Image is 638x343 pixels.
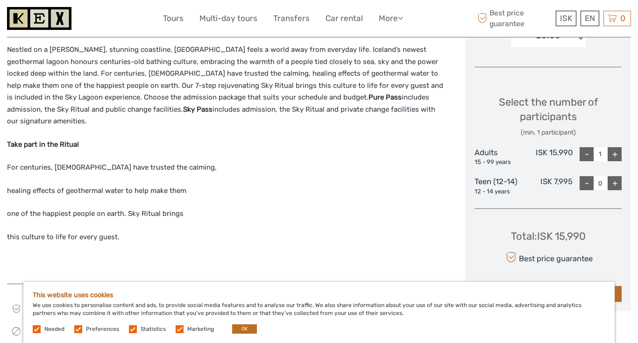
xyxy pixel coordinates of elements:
div: 12 - 14 years [475,187,524,196]
p: Nestled on a [PERSON_NAME], stunning coastline, [GEOGRAPHIC_DATA] feels a world away from everyda... [7,44,446,128]
label: Statistics [141,325,166,333]
label: Needed [44,325,64,333]
div: ISK 7,995 [524,176,573,196]
div: - [580,176,594,190]
a: More [379,12,403,25]
strong: Take part in the Ritual [7,140,79,149]
img: 1261-44dab5bb-39f8-40da-b0c2-4d9fce00897c_logo_small.jpg [7,7,71,30]
div: Adults [475,147,524,167]
a: Tours [163,12,184,25]
div: + [608,147,622,161]
span: ISK [560,14,572,23]
div: Teen (12-14) [475,176,524,196]
label: Marketing [187,325,214,333]
div: ISK 15,990 [524,147,573,167]
div: Select the number of participants [475,95,622,137]
strong: Pure Pass [369,93,402,101]
div: We use cookies to personalise content and ads, to provide social media features and to analyse ou... [23,282,615,343]
a: Multi-day tours [199,12,257,25]
p: For centuries, [DEMOGRAPHIC_DATA] have trusted the calming, [7,162,446,174]
div: Best price guarantee [503,249,593,265]
span: 0 [619,14,627,23]
p: one of the happiest people on earth. Sky Ritual brings [7,208,446,220]
button: OK [232,324,257,334]
p: We're away right now. Please check back later! [13,16,106,24]
div: Total : ISK 15,990 [511,229,586,243]
a: Car rental [326,12,363,25]
div: (min. 1 participant) [475,128,622,137]
label: Preferences [86,325,119,333]
div: - [580,147,594,161]
p: healing effects of geothermal water to help make them [7,185,446,197]
div: 15 - 99 years [475,158,524,167]
button: Open LiveChat chat widget [107,14,119,26]
p: this culture to life for every guest. [7,231,446,243]
div: + [608,176,622,190]
span: Best price guarantee [475,8,553,29]
strong: Sky Pass [183,105,213,114]
h5: This website uses cookies [33,291,605,299]
div: < > [576,31,584,41]
a: Transfers [273,12,310,25]
div: EN [581,11,599,26]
